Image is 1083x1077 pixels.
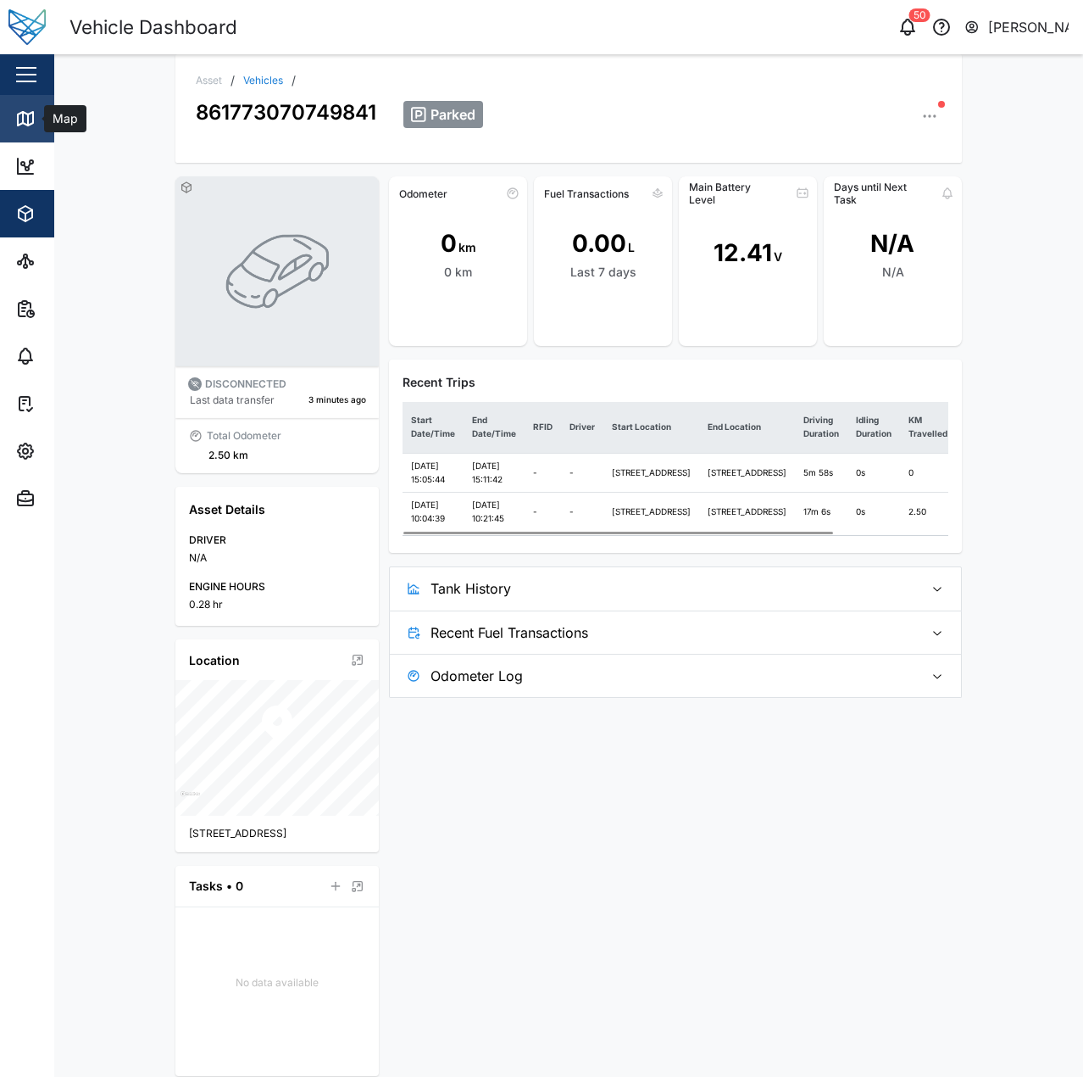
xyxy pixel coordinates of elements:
div: Fuel Transactions [544,187,629,200]
th: KM Travelled [900,402,956,454]
th: End Location [699,402,795,454]
div: Last 7 days [570,263,636,282]
div: N/A [189,550,365,566]
th: RFID [525,402,561,454]
div: Assets [44,204,97,223]
div: Settings [44,442,104,460]
div: Alarms [44,347,97,366]
div: 0 [441,226,457,262]
td: - [561,493,603,532]
span: Recent Fuel Transactions [430,611,910,654]
div: 0 km [444,263,472,282]
div: Admin [44,489,94,508]
div: Days until Next Task [834,181,923,206]
button: Odometer Log [390,655,961,697]
td: [STREET_ADDRESS] [699,454,795,493]
td: 2.50 [900,493,956,532]
div: DISCONNECTED [205,377,286,393]
div: 0.28 hr [189,597,365,613]
td: [DATE] 15:05:44 [403,454,464,493]
a: Mapbox logo [180,791,200,811]
div: Vehicle Dashboard [69,13,237,42]
button: Tank History [390,567,961,610]
th: End Date/Time [464,402,525,454]
div: Map [44,109,82,128]
span: Odometer Log [430,655,910,697]
div: Location [189,651,240,670]
td: [DATE] 15:11:42 [464,454,525,493]
div: 3 minutes ago [308,393,366,407]
div: Tasks [44,394,91,413]
div: [STREET_ADDRESS] [189,826,365,842]
div: L [628,238,635,257]
td: 5m 58s [795,454,847,493]
div: Asset [196,75,222,86]
div: Map marker [257,702,297,748]
div: Odometer [399,187,447,200]
div: 2.50 km [208,448,248,464]
img: Main Logo [8,8,46,46]
a: Vehicles [243,75,283,86]
td: - [525,454,561,493]
div: Reports [44,299,102,318]
td: [STREET_ADDRESS] [603,493,699,532]
th: Driver [561,402,603,454]
span: Parked [430,107,475,122]
div: DRIVER [189,533,365,549]
div: ENGINE HOURS [189,579,365,595]
canvas: Map [175,680,379,816]
img: VEHICLE photo [223,217,331,326]
th: Driving Duration [795,402,847,454]
div: Sites [44,252,85,271]
td: - [561,454,603,493]
td: 0 [900,454,956,493]
button: Recent Fuel Transactions [390,611,961,654]
div: / [292,75,296,86]
div: Recent Trips [403,373,948,392]
div: N/A [870,226,914,262]
div: Asset Details [189,500,365,519]
div: Main Battery Level [689,181,778,206]
td: [DATE] 10:04:39 [403,493,464,532]
span: Tank History [430,567,910,610]
td: [DATE] 10:21:45 [464,493,525,532]
th: Idling Duration [847,402,900,454]
div: 0.00 [572,226,626,262]
div: Dashboard [44,157,120,176]
div: [PERSON_NAME] [988,17,1069,38]
td: [STREET_ADDRESS] [699,493,795,532]
td: 17m 6s [795,493,847,532]
th: Start Location [603,402,699,454]
div: 861773070749841 [196,86,376,128]
div: km [458,238,476,257]
div: No data available [175,975,379,991]
td: - [525,493,561,532]
th: Start Date/Time [403,402,464,454]
div: 12.41 [714,235,772,271]
div: V [774,248,782,266]
div: / [230,75,235,86]
div: N/A [882,263,904,282]
div: Last data transfer [190,393,275,409]
td: 0s [847,454,900,493]
div: 50 [909,8,930,22]
td: 0s [847,493,900,532]
div: Total Odometer [207,428,281,444]
td: [STREET_ADDRESS] [603,454,699,493]
div: Tasks • 0 [189,877,243,896]
button: [PERSON_NAME] [964,15,1069,39]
